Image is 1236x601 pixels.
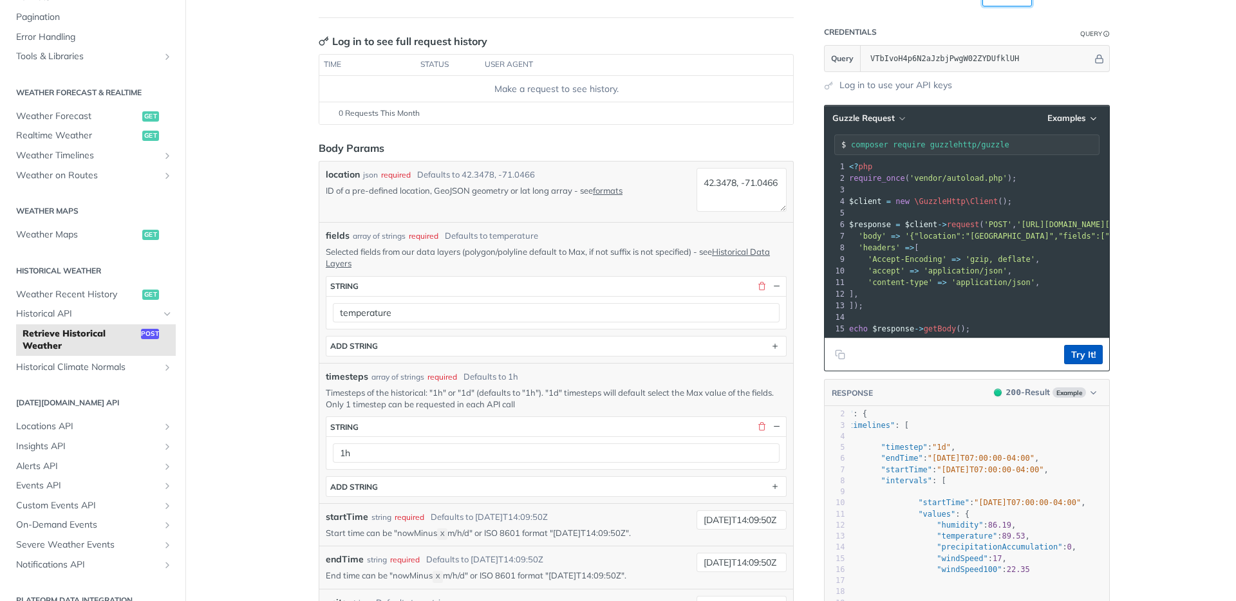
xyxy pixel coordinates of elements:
span: Notifications API [16,559,159,571]
span: ], [849,290,859,299]
div: Defaults to [DATE]T14:09:50Z [431,511,548,524]
label: endTime [326,553,364,566]
span: : , [807,542,1076,551]
a: Severe Weather EventsShow subpages for Severe Weather Events [10,535,176,555]
button: Hide subpages for Historical API [162,309,173,319]
span: On-Demand Events [16,519,159,532]
span: , [849,266,1012,275]
span: "[DATE]T07:00:00-04:00" [937,465,1044,474]
div: 3 [825,184,847,196]
div: string [367,554,387,566]
span: Pagination [16,11,173,24]
span: : , [807,554,1007,563]
div: 4 [825,196,847,207]
span: $response [872,324,914,333]
span: 200 [994,389,1002,396]
div: Make a request to see history. [324,82,788,96]
input: apikey [864,46,1092,71]
div: 8 [825,476,845,486]
button: Show subpages for Historical Climate Normals [162,362,173,373]
span: get [142,230,159,240]
span: Weather Timelines [16,149,159,162]
div: required [390,554,420,566]
span: 'vendor/autoload.php' [910,174,1007,183]
div: required [409,230,438,242]
button: Copy to clipboard [831,345,849,364]
span: Tools & Libraries [16,50,159,63]
div: 13 [825,300,847,311]
div: Defaults to [DATE]T14:09:50Z [426,553,543,566]
span: ( ); [849,174,1016,183]
h2: Weather Forecast & realtime [10,87,176,98]
span: "timelines" [844,421,895,430]
a: Historical Climate NormalsShow subpages for Historical Climate Normals [10,358,176,377]
th: status [416,55,480,75]
div: 9 [825,486,845,497]
span: => [951,255,960,264]
span: 89.53 [1002,532,1025,541]
button: Guzzle Request [828,112,909,125]
a: Realtime Weatherget [10,126,176,145]
button: ADD string [326,477,786,496]
span: "windSpeed" [937,554,988,563]
span: 'gzip, deflate' [966,255,1035,264]
a: Notifications APIShow subpages for Notifications API [10,555,176,575]
span: : { [807,510,969,519]
th: time [319,55,416,75]
a: Historical Data Layers [326,246,770,268]
span: "temperature" [937,532,997,541]
span: 'content-type' [868,278,933,287]
button: Hide [771,421,782,432]
span: 'accept' [868,266,905,275]
div: 11 [825,277,847,288]
div: 15 [825,323,847,335]
span: : , [807,521,1016,530]
span: "1d" [932,443,951,452]
button: Show subpages for Events API [162,481,173,491]
div: 3 [825,420,845,431]
div: json [363,169,378,181]
span: get [142,131,159,141]
a: Weather Mapsget [10,225,176,245]
span: , [849,255,1040,264]
a: Tools & LibrariesShow subpages for Tools & Libraries [10,47,176,66]
span: <? [849,162,858,171]
a: On-Demand EventsShow subpages for On-Demand Events [10,515,176,535]
a: Log in to use your API keys [839,79,952,92]
span: => [937,278,946,287]
span: : , [807,465,1049,474]
h2: Weather Maps [10,205,176,217]
span: "humidity" [937,521,983,530]
div: 14 [825,311,847,323]
i: Information [1103,31,1110,37]
div: 5 [825,442,845,453]
div: 16 [825,564,845,575]
span: Historical Climate Normals [16,361,159,374]
button: Show subpages for Insights API [162,441,173,452]
span: Custom Events API [16,499,159,512]
span: : , [807,443,955,452]
span: "timestep" [881,443,928,452]
span: Retrieve Historical Weather [23,328,138,353]
span: : , [807,454,1039,463]
button: string [326,417,786,436]
span: post [141,329,159,339]
button: Show subpages for On-Demand Events [162,520,173,530]
div: 1 [825,161,847,172]
a: Weather on RoutesShow subpages for Weather on Routes [10,166,176,185]
span: (); [849,324,970,333]
div: 6 [825,219,847,230]
div: array of strings [371,371,424,383]
span: Query [831,53,854,64]
textarea: 42.3478, -71.0466 [697,168,787,212]
p: Start time can be "nowMinus m/h/d" or ISO 8601 format "[DATE]T14:09:50Z". [326,527,691,539]
button: Show subpages for Weather on Routes [162,171,173,181]
span: "[DATE]T07:00:00-04:00" [928,454,1035,463]
button: Show subpages for Locations API [162,421,173,432]
span: Error Handling [16,31,173,44]
input: Request instructions [851,140,1099,149]
div: required [427,371,457,383]
a: Weather TimelinesShow subpages for Weather Timelines [10,146,176,165]
div: 2 [825,409,845,420]
span: 17 [993,554,1002,563]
